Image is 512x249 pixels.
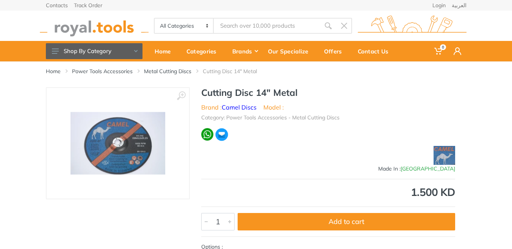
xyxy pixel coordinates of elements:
[429,41,448,61] a: 0
[352,43,399,59] div: Contact Us
[74,3,102,8] a: Track Order
[432,3,446,8] a: Login
[263,41,319,61] a: Our Specialize
[452,3,467,8] a: العربية
[155,19,214,33] select: Category
[358,16,467,36] img: royal.tools Logo
[203,67,268,75] li: Cutting Disc 14" Metal
[46,67,467,75] nav: breadcrumb
[201,187,455,197] div: 1.500 KD
[70,112,165,175] img: Royal Tools - Cutting Disc 14
[46,43,142,59] button: Shop By Category
[201,103,257,112] li: Brand :
[434,146,455,165] img: Camel Discs
[214,18,320,34] input: Site search
[46,3,68,8] a: Contacts
[263,103,284,112] li: Model :
[215,128,229,141] img: ma.webp
[319,43,352,59] div: Offers
[72,67,133,75] a: Power Tools Accessories
[263,43,319,59] div: Our Specialize
[144,67,191,75] a: Metal Cutting Discs
[440,44,446,50] span: 0
[401,165,455,172] span: [GEOGRAPHIC_DATA]
[227,43,263,59] div: Brands
[181,41,227,61] a: Categories
[201,128,214,141] img: wa.webp
[201,114,340,122] li: Category: Power Tools Accessories - Metal Cutting Discs
[181,43,227,59] div: Categories
[201,165,455,173] div: Made In :
[222,103,257,111] a: Camel Discs
[40,16,149,36] img: royal.tools Logo
[238,213,455,230] button: Add to cart
[46,67,61,75] a: Home
[149,41,181,61] a: Home
[352,41,399,61] a: Contact Us
[149,43,181,59] div: Home
[319,41,352,61] a: Offers
[201,87,455,98] h1: Cutting Disc 14" Metal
